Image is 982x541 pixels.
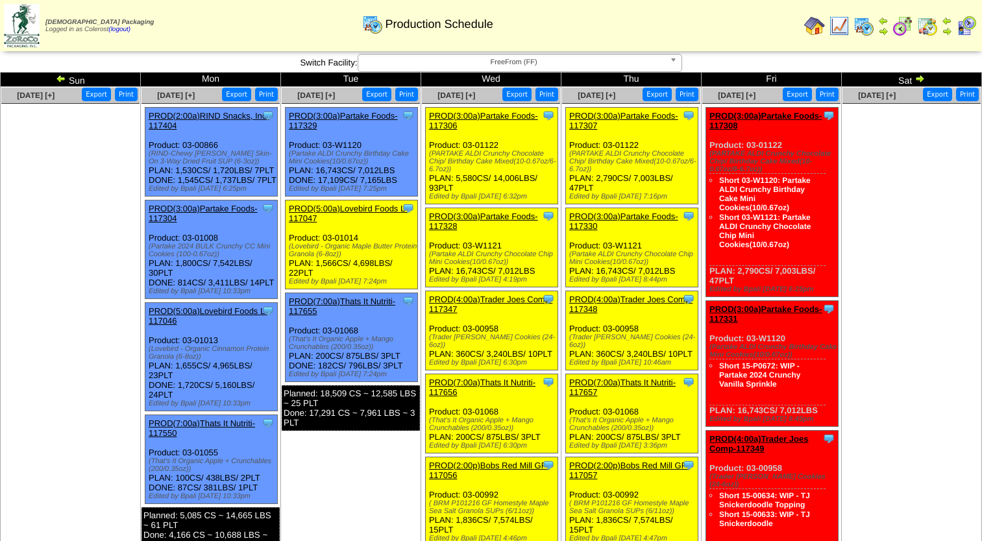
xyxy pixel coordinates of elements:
img: Tooltip [682,210,695,222]
img: zoroco-logo-small.webp [4,4,40,47]
div: Edited by Bpali [DATE] 7:25pm [289,185,417,193]
div: Edited by Bpali [DATE] 3:36pm [569,442,698,450]
a: Short 15-00634: WIP - TJ Snickerdoodle Topping [719,491,810,509]
div: (Trader [PERSON_NAME] Cookies (24-6oz)) [709,473,838,488]
div: Edited by Bpali [DATE] 6:25pm [149,185,277,193]
span: [DATE] [+] [297,91,335,100]
div: Product: 03-W1121 PLAN: 16,743CS / 7,012LBS [566,208,698,287]
div: (PARTAKE ALDI Crunchy Chocolate Chip/ Birthday Cake Mixed(10-0.67oz/6-6.7oz)) [429,150,558,173]
img: line_graph.gif [829,16,850,36]
a: Short 15-P0672: WIP - Partake 2024 Crunchy Vanilla Sprinkle [719,361,800,389]
div: (Partake 2024 BULK Crunchy CC Mini Cookies (100-0.67oz)) [149,243,277,258]
button: Print [255,88,278,101]
div: (That's It Organic Apple + Crunchables (200/0.35oz)) [149,457,277,473]
td: Thu [561,73,702,87]
button: Export [783,88,812,101]
button: Export [82,88,111,101]
a: PROD(3:00a)Partake Foods-117328 [429,211,538,231]
img: calendarcustomer.gif [956,16,977,36]
td: Mon [141,73,281,87]
div: Product: 03-01068 PLAN: 200CS / 875LBS / 3PLT [566,374,698,453]
span: [DATE] [+] [718,91,755,100]
td: Fri [702,73,842,87]
a: PROD(7:00a)Thats It Nutriti-117657 [569,378,676,397]
td: Sat [842,73,982,87]
img: calendarinout.gif [917,16,938,36]
a: Short 03-W1120: Partake ALDI Crunchy Birthday Cake Mini Cookies(10/0.67oz) [719,176,811,212]
div: Edited by Bpali [DATE] 7:16pm [569,193,698,200]
a: PROD(3:00a)Partake Foods-117308 [709,111,822,130]
div: Planned: 18,509 CS ~ 12,585 LBS ~ 25 PLT Done: 17,291 CS ~ 7,961 LBS ~ 3 PLT [282,385,420,431]
img: calendarblend.gif [892,16,913,36]
a: [DATE] [+] [157,91,195,100]
a: PROD(4:00a)Trader Joes Comp-117349 [709,434,808,453]
a: PROD(3:00a)Partake Foods-117330 [569,211,678,231]
button: Print [115,88,138,101]
div: Edited by Bpali [DATE] 6:30pm [429,359,558,367]
div: Product: 03-W1121 PLAN: 16,743CS / 7,012LBS [426,208,558,287]
div: Product: 03-01008 PLAN: 1,800CS / 7,542LBS / 30PLT DONE: 814CS / 3,411LBS / 14PLT [145,200,278,299]
div: Edited by Bpali [DATE] 8:44pm [569,276,698,283]
a: [DATE] [+] [578,91,615,100]
div: Product: 03-W1120 PLAN: 16,743CS / 7,012LBS DONE: 17,109CS / 7,165LBS [286,108,418,197]
a: PROD(2:00p)Bobs Red Mill GF-117056 [429,461,549,480]
div: Edited by Bpali [DATE] 10:46am [569,359,698,367]
div: (Partake ALDI Crunchy Birthday Cake Mini Cookies(10/0.67oz)) [709,343,838,359]
div: ( BRM P101216 GF Homestyle Maple Sea Salt Granola SUPs (6/11oz)) [429,499,558,515]
img: Tooltip [822,302,835,315]
img: Tooltip [402,109,415,122]
div: Edited by Bpali [DATE] 7:24pm [289,370,417,378]
div: Edited by Bpali [DATE] 7:24pm [289,278,417,285]
img: Tooltip [542,109,555,122]
div: (RIND-Chewy [PERSON_NAME] Skin-On 3-Way Dried Fruit SUP (6-3oz)) [149,150,277,165]
div: Product: 03-01013 PLAN: 1,655CS / 4,965LBS / 23PLT DONE: 1,720CS / 5,160LBS / 24PLT [145,303,278,411]
img: Tooltip [542,376,555,389]
span: Production Schedule [386,18,493,31]
div: Edited by Bpali [DATE] 10:33pm [149,492,277,500]
div: Edited by Bpali [DATE] 6:30pm [429,442,558,450]
img: Tooltip [402,295,415,307]
div: Edited by Bpali [DATE] 10:33pm [149,287,277,295]
div: Product: 03-01122 PLAN: 2,790CS / 7,003LBS / 47PLT [706,108,839,297]
div: Product: 03-01122 PLAN: 2,790CS / 7,003LBS / 47PLT [566,108,698,204]
div: (Lovebird - Organic Cinnamon Protein Granola (6-8oz)) [149,345,277,361]
img: arrowright.gif [914,73,925,84]
a: Short 15-00633: WIP - TJ Snickerdoodle [719,510,810,528]
a: PROD(3:00a)Partake Foods-117307 [569,111,678,130]
a: PROD(3:00a)Partake Foods-117304 [149,204,258,223]
div: (Lovebird - Organic Maple Butter Protein Granola (6-8oz)) [289,243,417,258]
div: (That's It Organic Apple + Mango Crunchables (200/0.35oz)) [429,416,558,432]
span: [DEMOGRAPHIC_DATA] Packaging [45,19,154,26]
img: arrowright.gif [878,26,889,36]
img: home.gif [804,16,825,36]
a: PROD(4:00a)Trader Joes Comp-117348 [569,295,693,314]
td: Tue [281,73,421,87]
a: PROD(2:00p)Bobs Red Mill GF-117057 [569,461,689,480]
a: PROD(7:00a)Thats It Nutriti-117550 [149,418,255,438]
a: [DATE] [+] [858,91,896,100]
div: Edited by Bpali [DATE] 6:25pm [709,285,838,293]
div: (PARTAKE ALDI Crunchy Chocolate Chip/ Birthday Cake Mixed(10-0.67oz/6-6.7oz)) [709,150,838,173]
a: [DATE] [+] [17,91,55,100]
div: (That's It Organic Apple + Mango Crunchables (200/0.35oz)) [289,335,417,351]
img: arrowleft.gif [56,73,66,84]
a: PROD(5:00a)Lovebird Foods L-117046 [149,306,268,326]
div: Product: 03-00958 PLAN: 360CS / 3,240LBS / 10PLT [426,291,558,370]
a: PROD(4:00a)Trader Joes Comp-117347 [429,295,552,314]
img: calendarprod.gif [362,14,383,34]
div: Edited by Bpali [DATE] 8:45pm [709,415,838,423]
a: PROD(3:00a)Partake Foods-117329 [289,111,398,130]
div: Edited by Bpali [DATE] 4:19pm [429,276,558,283]
img: Tooltip [682,459,695,472]
img: Tooltip [262,304,275,317]
div: Product: 03-00866 PLAN: 1,530CS / 1,720LBS / 7PLT DONE: 1,545CS / 1,737LBS / 7PLT [145,108,278,197]
button: Export [923,88,952,101]
div: (Partake ALDI Crunchy Chocolate Chip Mini Cookies(10/0.67oz)) [429,250,558,266]
img: arrowleft.gif [878,16,889,26]
img: Tooltip [682,293,695,306]
img: Tooltip [542,459,555,472]
a: PROD(3:00a)Partake Foods-117306 [429,111,538,130]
